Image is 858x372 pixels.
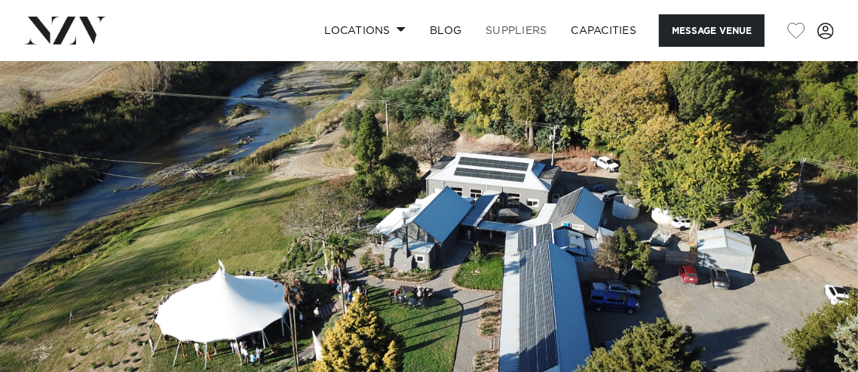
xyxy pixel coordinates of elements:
[418,14,473,47] a: BLOG
[559,14,649,47] a: Capacities
[312,14,418,47] a: Locations
[24,17,106,44] img: nzv-logo.png
[473,14,559,47] a: SUPPLIERS
[659,14,765,47] button: Message Venue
